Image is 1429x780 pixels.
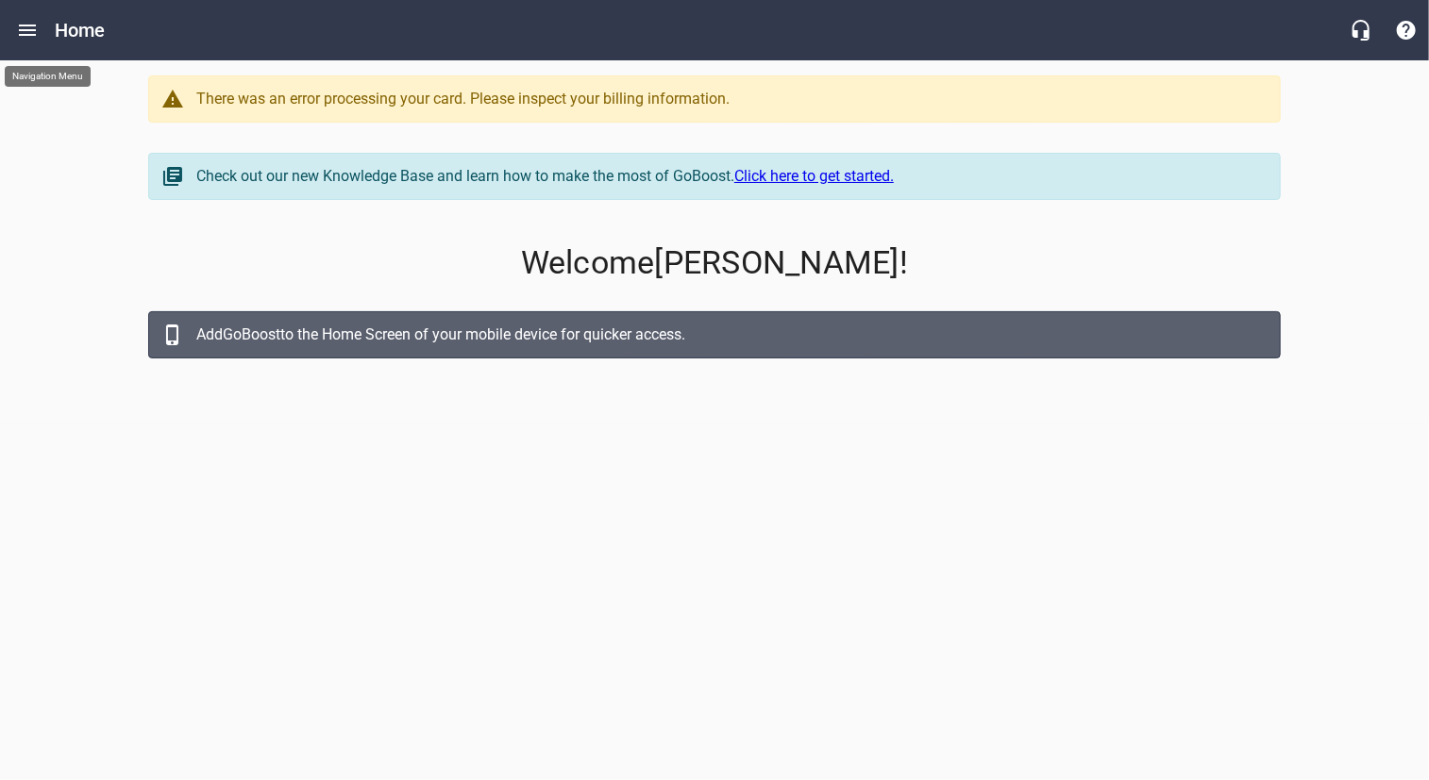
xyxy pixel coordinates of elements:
[148,311,1281,358] a: AddGoBoostto the Home Screen of your mobile device for quicker access.
[55,15,106,45] h6: Home
[196,88,1261,110] div: There was an error processing your card. Please inspect your billing information.
[734,167,894,185] a: Click here to get started.
[1338,8,1384,53] button: Live Chat
[1384,8,1429,53] button: Support Portal
[196,165,1261,188] div: Check out our new Knowledge Base and learn how to make the most of GoBoost.
[148,75,1281,123] a: There was an error processing your card. Please inspect your billing information.
[196,324,1261,346] div: Add GoBoost to the Home Screen of your mobile device for quicker access.
[148,244,1281,282] p: Welcome [PERSON_NAME] !
[5,8,50,53] button: Open drawer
